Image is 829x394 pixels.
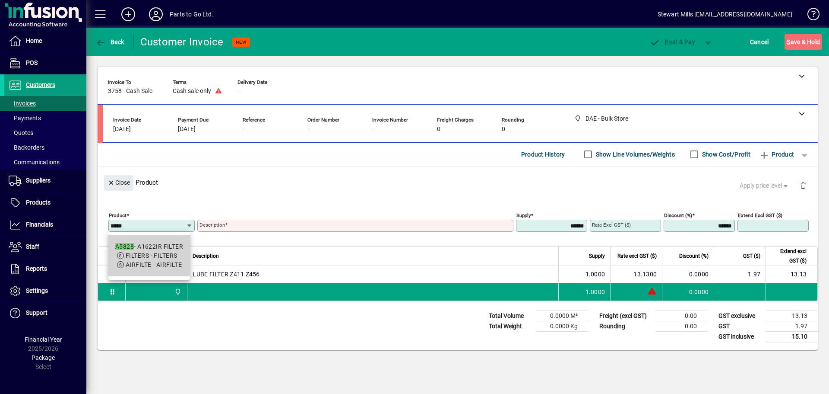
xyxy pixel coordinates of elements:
[787,35,820,49] span: ave & Hold
[4,302,86,324] a: Support
[645,34,699,50] button: Post & Pay
[714,321,766,331] td: GST
[26,265,47,272] span: Reports
[595,321,655,331] td: Rounding
[243,126,244,133] span: -
[93,34,127,50] button: Back
[9,144,44,151] span: Backorders
[700,150,750,159] label: Show Cost/Profit
[26,37,42,44] span: Home
[617,251,657,261] span: Rate excl GST ($)
[589,251,605,261] span: Supply
[787,38,790,45] span: S
[126,261,182,268] span: AIRFILTE - AIRFILTE
[173,88,211,95] span: Cash sale only
[484,321,536,331] td: Total Weight
[793,175,813,196] button: Delete
[307,126,309,133] span: -
[26,177,51,184] span: Suppliers
[178,126,196,133] span: [DATE]
[4,236,86,258] a: Staff
[4,170,86,192] a: Suppliers
[662,283,714,301] td: 0.0000
[193,251,219,261] span: Description
[4,30,86,52] a: Home
[766,331,818,342] td: 15.10
[199,222,225,228] mat-label: Description
[536,311,588,321] td: 0.0000 M³
[536,321,588,331] td: 0.0000 Kg
[714,331,766,342] td: GST inclusive
[26,59,38,66] span: POS
[714,311,766,321] td: GST exclusive
[801,2,818,30] a: Knowledge Base
[750,35,769,49] span: Cancel
[518,147,569,162] button: Product History
[650,38,695,45] span: ost & Pay
[793,181,813,189] app-page-header-button: Delete
[516,212,531,218] mat-label: Supply
[4,96,86,111] a: Invoices
[766,266,817,283] td: 13.13
[437,126,440,133] span: 0
[4,52,86,74] a: POS
[679,251,709,261] span: Discount (%)
[142,6,170,22] button: Profile
[115,242,183,251] div: - A1622IR FILTER
[740,181,790,190] span: Apply price level
[736,178,793,193] button: Apply price level
[26,81,55,88] span: Customers
[662,266,714,283] td: 0.0000
[114,6,142,22] button: Add
[108,235,190,276] mat-option: A5828 - A1622IR FILTER
[785,34,822,50] button: Save & Hold
[104,175,133,191] button: Close
[172,287,182,297] span: DAE - Bulk Store
[738,212,782,218] mat-label: Extend excl GST ($)
[113,126,131,133] span: [DATE]
[26,309,47,316] span: Support
[664,212,692,218] mat-label: Discount (%)
[26,243,39,250] span: Staff
[664,38,668,45] span: P
[4,214,86,236] a: Financials
[193,270,259,279] span: LUBE FILTER Z411 Z456
[616,270,657,279] div: 13.1300
[766,311,818,321] td: 13.13
[748,34,771,50] button: Cancel
[26,199,51,206] span: Products
[4,155,86,170] a: Communications
[98,167,818,198] div: Product
[26,287,48,294] span: Settings
[9,115,41,122] span: Payments
[771,247,807,266] span: Extend excl GST ($)
[766,321,818,331] td: 1.97
[4,111,86,125] a: Payments
[115,243,134,250] em: A5828
[372,126,374,133] span: -
[585,288,605,296] span: 1.0000
[658,7,792,21] div: Stewart Mills [EMAIL_ADDRESS][DOMAIN_NAME]
[4,280,86,302] a: Settings
[140,35,224,49] div: Customer Invoice
[170,7,214,21] div: Parts to Go Ltd.
[502,126,505,133] span: 0
[484,311,536,321] td: Total Volume
[743,251,760,261] span: GST ($)
[237,88,239,95] span: -
[655,311,707,321] td: 0.00
[655,321,707,331] td: 0.00
[9,129,33,136] span: Quotes
[32,354,55,361] span: Package
[102,179,136,186] app-page-header-button: Close
[4,258,86,280] a: Reports
[585,270,605,279] span: 1.0000
[108,176,130,190] span: Close
[9,100,36,107] span: Invoices
[4,192,86,214] a: Products
[26,221,53,228] span: Financials
[714,266,766,283] td: 1.97
[109,212,127,218] mat-label: Product
[592,222,631,228] mat-label: Rate excl GST ($)
[95,38,124,45] span: Back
